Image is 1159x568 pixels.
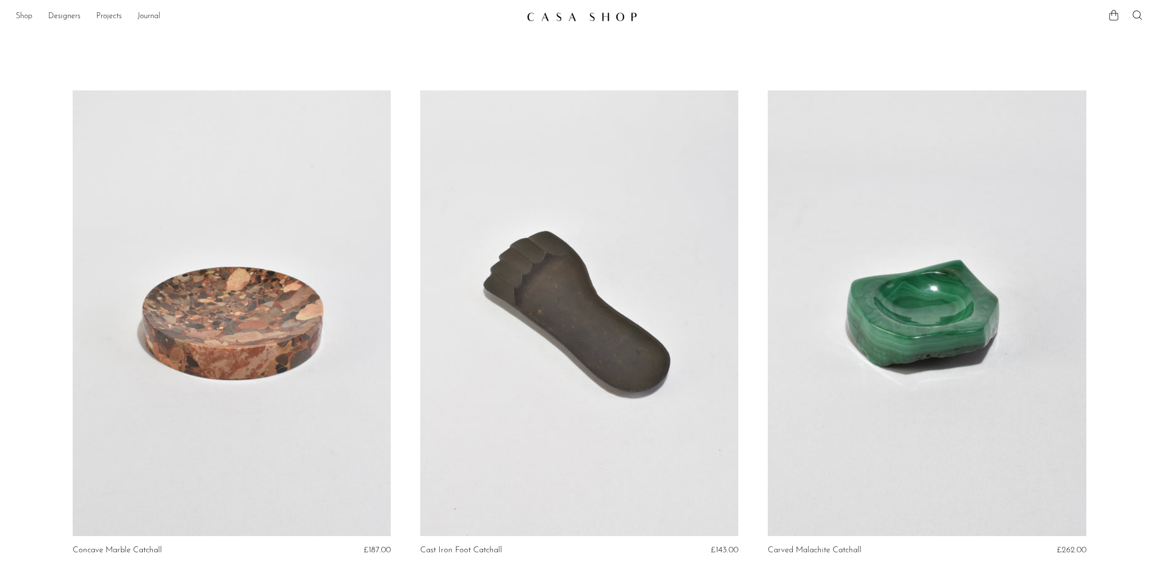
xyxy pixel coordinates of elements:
a: Designers [48,10,81,23]
span: £143.00 [711,546,738,554]
ul: NEW HEADER MENU [16,8,519,25]
span: £187.00 [364,546,391,554]
a: Cast Iron Foot Catchall [420,546,502,555]
a: Shop [16,10,32,23]
a: Concave Marble Catchall [73,546,162,555]
nav: Desktop navigation [16,8,519,25]
a: Carved Malachite Catchall [768,546,862,555]
span: £262.00 [1057,546,1086,554]
a: Journal [137,10,161,23]
a: Projects [96,10,122,23]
